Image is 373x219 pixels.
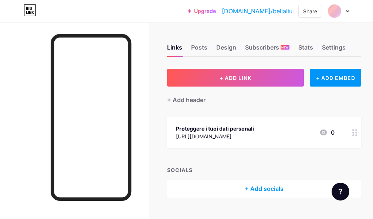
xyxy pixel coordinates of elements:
button: + ADD LINK [167,69,304,87]
div: Design [216,43,236,56]
div: [URL][DOMAIN_NAME] [176,132,254,140]
div: Share [303,7,317,15]
a: Upgrade [188,8,216,14]
div: 0 [319,128,335,137]
div: + Add header [167,95,206,104]
div: Settings [322,43,346,56]
div: + Add socials [167,180,361,198]
a: [DOMAIN_NAME]/bellaliu [222,7,292,16]
div: Proteggere i tuoi dati personali [176,125,254,132]
div: Subscribers [245,43,289,56]
div: + ADD EMBED [310,69,361,87]
div: SOCIALS [167,166,361,174]
span: NEW [281,45,288,50]
span: + ADD LINK [220,75,251,81]
div: Posts [191,43,207,56]
div: Links [167,43,182,56]
div: Stats [298,43,313,56]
